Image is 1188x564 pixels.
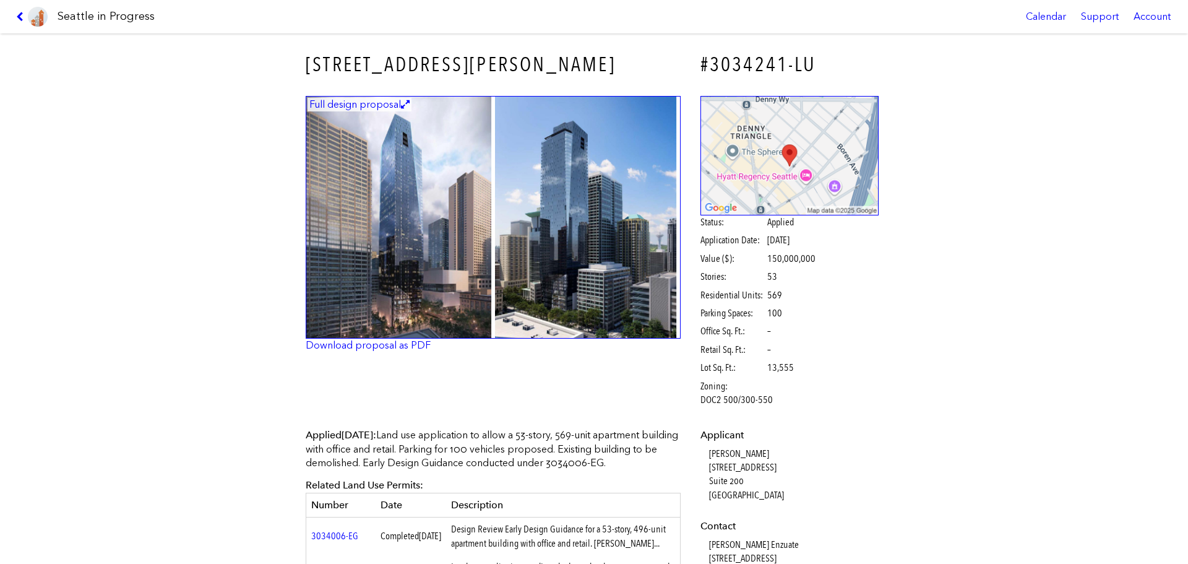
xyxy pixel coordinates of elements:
img: 20.jpg [306,96,681,339]
span: [DATE] [767,234,790,246]
span: Zoning: [700,380,765,393]
span: Lot Sq. Ft.: [700,361,765,375]
span: Parking Spaces: [700,306,765,320]
p: Land use application to allow a 53-story, 569-unit apartment building with office and retail. Par... [306,428,681,470]
span: 53 [767,270,777,284]
img: staticmap [700,96,879,215]
span: Application Date: [700,233,765,247]
td: Completed [376,518,446,555]
a: Full design proposal [306,96,681,339]
span: 150,000,000 [767,252,816,266]
span: Applied [767,215,794,229]
td: Design Review Early Design Guidance for a 53-story, 496-unit apartment building with office and r... [446,518,681,555]
h1: Seattle in Progress [58,9,155,24]
th: Date [376,493,446,517]
span: Retail Sq. Ft.: [700,343,765,357]
img: favicon-96x96.png [28,7,48,27]
h3: [STREET_ADDRESS][PERSON_NAME] [306,51,681,79]
dd: [PERSON_NAME] [STREET_ADDRESS] Suite 200 [GEOGRAPHIC_DATA] [709,447,879,503]
a: Download proposal as PDF [306,339,431,351]
span: Residential Units: [700,289,765,302]
span: Status: [700,215,765,229]
span: – [767,343,771,357]
dt: Contact [700,519,879,533]
span: 569 [767,289,782,302]
span: Value ($): [700,252,765,266]
span: 100 [767,306,782,320]
a: 3034006-EG [311,530,358,542]
span: Applied : [306,429,376,441]
span: [DATE] [419,530,441,542]
span: 13,555 [767,361,794,375]
th: Number [306,493,376,517]
span: Related Land Use Permits: [306,479,423,491]
h4: #3034241-LU [700,51,879,79]
span: Office Sq. Ft.: [700,324,765,338]
span: Stories: [700,270,765,284]
span: [DATE] [342,429,373,441]
span: DOC2 500/300-550 [700,393,773,407]
figcaption: Full design proposal [308,98,411,111]
dt: Applicant [700,428,879,442]
span: – [767,324,771,338]
th: Description [446,493,681,517]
